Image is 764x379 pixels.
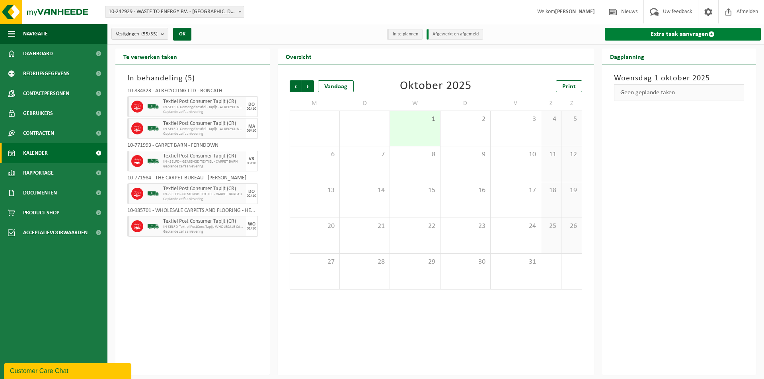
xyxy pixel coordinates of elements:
[394,258,436,266] span: 29
[23,84,69,103] span: Contactpersonen
[163,105,244,110] span: IN-SELFD- Gemengd textiel - tapijt - AJ RECYCLING LTD
[302,80,314,92] span: Volgende
[23,163,54,183] span: Rapportage
[23,183,57,203] span: Documenten
[491,96,541,111] td: V
[394,115,436,124] span: 1
[605,28,761,41] a: Extra taak aanvragen
[344,222,386,231] span: 21
[23,143,48,163] span: Kalender
[247,194,256,198] div: 02/10
[290,96,340,111] td: M
[173,28,191,41] button: OK
[294,186,335,195] span: 13
[127,175,258,183] div: 10-771984 - THE CARPET BUREAU - [PERSON_NAME]
[394,222,436,231] span: 22
[387,29,423,40] li: In te plannen
[127,72,258,84] h3: In behandeling ( )
[614,84,745,101] div: Geen geplande taken
[294,222,335,231] span: 20
[105,6,244,17] span: 10-242929 - WASTE TO ENERGY BV. - NIJKERK
[545,150,557,159] span: 11
[163,153,244,159] span: Textiel Post Consumer Tapijt (CR)
[495,150,536,159] span: 10
[116,28,158,40] span: Vestigingen
[127,88,258,96] div: 10-834323 - AJ RECYCLING LTD - BONCATH
[495,222,536,231] span: 24
[565,115,577,124] span: 5
[163,110,244,115] span: Geplande zelfaanlevering
[495,258,536,266] span: 31
[561,96,582,111] td: Z
[163,99,244,105] span: Textiel Post Consumer Tapijt (CR)
[444,186,486,195] span: 16
[565,222,577,231] span: 26
[394,186,436,195] span: 15
[127,143,258,151] div: 10-771993 - CARPET BARN - FERNDOWN
[111,28,168,40] button: Vestigingen(55/55)
[163,164,244,169] span: Geplande zelfaanlevering
[4,362,133,379] iframe: chat widget
[247,129,256,133] div: 06/10
[163,159,244,164] span: IN - SELFD - GEMENGD TEXTIEL - CARPET BARN
[545,186,557,195] span: 18
[163,186,244,192] span: Textiel Post Consumer Tapijt (CR)
[247,107,256,111] div: 02/10
[163,218,244,225] span: Textiel Post Consumer Tapijt (CR)
[23,103,53,123] span: Gebruikers
[147,155,159,167] img: BL-SO-LV
[23,24,48,44] span: Navigatie
[344,258,386,266] span: 28
[340,96,390,111] td: D
[105,6,244,18] span: 10-242929 - WASTE TO ENERGY BV. - NIJKERK
[562,84,576,90] span: Print
[344,150,386,159] span: 7
[278,49,320,64] h2: Overzicht
[141,31,158,37] count: (55/55)
[565,150,577,159] span: 12
[248,124,255,129] div: MA
[541,96,561,111] td: Z
[294,150,335,159] span: 6
[23,123,54,143] span: Contracten
[147,101,159,113] img: BL-SO-LV
[163,225,244,229] span: IN-SELFD-Textiel PostCons.Tapijt-WHOLESALE CARPETS&FLOORING
[390,96,440,111] td: W
[556,80,582,92] a: Print
[565,186,577,195] span: 19
[440,96,491,111] td: D
[394,150,436,159] span: 8
[163,121,244,127] span: Textiel Post Consumer Tapijt (CR)
[127,208,258,216] div: 10-985701 - WHOLESALE CARPETS AND FLOORING - HEDGE END
[248,189,255,194] div: DO
[163,197,244,202] span: Geplande zelfaanlevering
[444,258,486,266] span: 30
[163,127,244,132] span: IN-SELFD- Gemengd textiel - tapijt - AJ RECYCLING LTD
[247,161,256,165] div: 03/10
[115,49,185,64] h2: Te verwerken taken
[444,222,486,231] span: 23
[614,72,745,84] h3: Woensdag 1 oktober 2025
[147,188,159,200] img: BL-SO-LV
[147,220,159,232] img: BL-SO-LV
[247,227,256,231] div: 01/10
[290,80,302,92] span: Vorige
[188,74,192,82] span: 5
[555,9,595,15] strong: [PERSON_NAME]
[602,49,652,64] h2: Dagplanning
[400,80,472,92] div: Oktober 2025
[23,64,70,84] span: Bedrijfsgegevens
[23,223,88,243] span: Acceptatievoorwaarden
[344,186,386,195] span: 14
[294,258,335,266] span: 27
[495,186,536,195] span: 17
[495,115,536,124] span: 3
[163,132,244,136] span: Geplande zelfaanlevering
[444,115,486,124] span: 2
[163,192,244,197] span: IN - SELFD - GEMENGD TEXTIEL - CARPET BUREAU
[147,122,159,134] img: BL-SO-LV
[23,44,53,64] span: Dashboard
[23,203,59,223] span: Product Shop
[248,222,255,227] div: WO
